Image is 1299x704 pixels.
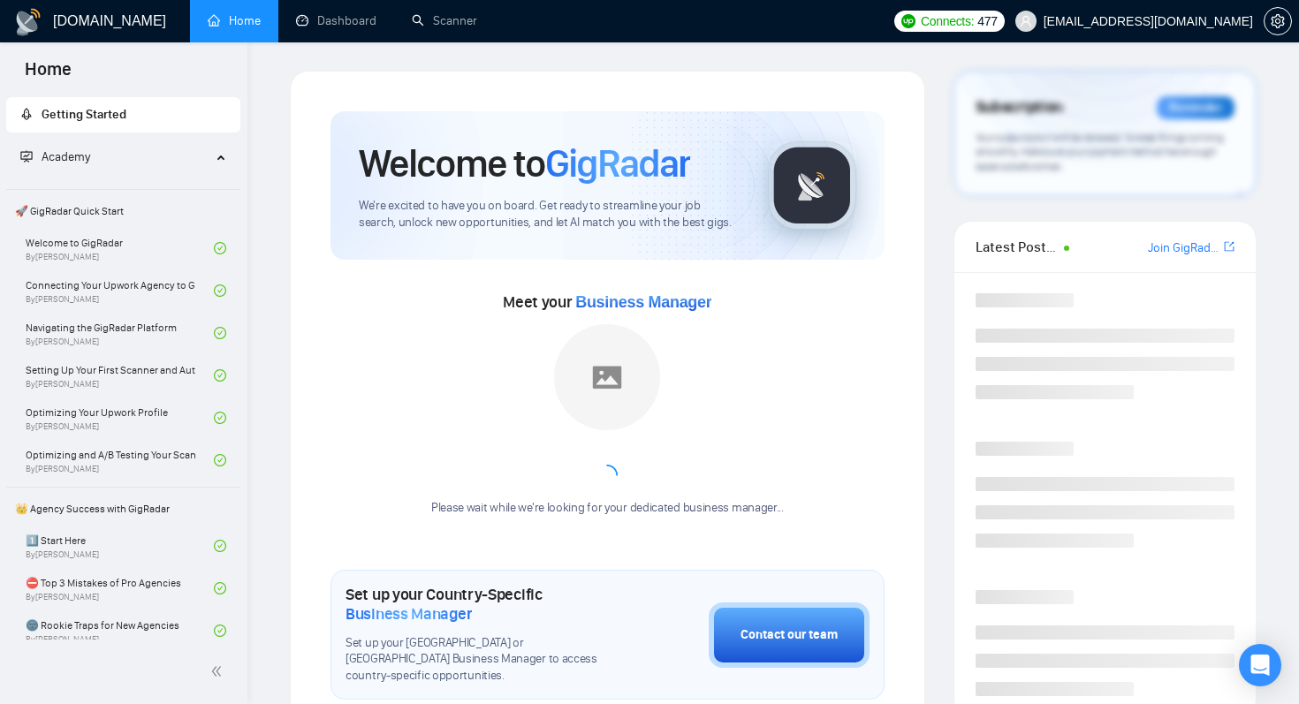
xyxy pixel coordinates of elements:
[593,461,622,490] span: loading
[296,13,376,28] a: dashboardDashboard
[26,271,214,310] a: Connecting Your Upwork Agency to GigRadarBy[PERSON_NAME]
[346,635,620,685] span: Set up your [GEOGRAPHIC_DATA] or [GEOGRAPHIC_DATA] Business Manager to access country-specific op...
[214,242,226,254] span: check-circle
[26,441,214,480] a: Optimizing and A/B Testing Your Scanner for Better ResultsBy[PERSON_NAME]
[214,327,226,339] span: check-circle
[214,582,226,594] span: check-circle
[412,13,477,28] a: searchScanner
[1264,7,1292,35] button: setting
[214,369,226,382] span: check-circle
[8,491,239,526] span: 👑 Agency Success with GigRadar
[26,314,214,352] a: Navigating the GigRadar PlatformBy[PERSON_NAME]
[1265,14,1291,28] span: setting
[26,569,214,608] a: ⛔ Top 3 Mistakes of Pro AgenciesBy[PERSON_NAME]
[42,107,126,122] span: Getting Started
[503,292,711,312] span: Meet your
[421,500,794,517] div: Please wait while we're looking for your dedicated business manager...
[921,11,974,31] span: Connects:
[1148,238,1220,258] a: Join GigRadar Slack Community
[709,602,870,668] button: Contact our team
[901,14,915,28] img: upwork-logo.png
[26,398,214,437] a: Optimizing Your Upwork ProfileBy[PERSON_NAME]
[976,93,1063,123] span: Subscription
[210,662,228,680] span: double-left
[741,625,838,645] div: Contact our team
[977,11,997,31] span: 477
[214,454,226,466] span: check-circle
[359,140,690,187] h1: Welcome to
[26,356,214,395] a: Setting Up Your First Scanner and Auto-BidderBy[PERSON_NAME]
[545,140,690,187] span: GigRadar
[1224,239,1234,254] span: export
[768,141,856,230] img: gigradar-logo.png
[214,540,226,552] span: check-circle
[1239,644,1281,686] div: Open Intercom Messenger
[346,604,472,624] span: Business Manager
[1264,14,1292,28] a: setting
[554,324,660,430] img: placeholder.png
[42,149,90,164] span: Academy
[1224,238,1234,255] a: export
[1157,96,1234,119] div: Reminder
[26,229,214,268] a: Welcome to GigRadarBy[PERSON_NAME]
[20,150,33,163] span: fund-projection-screen
[214,625,226,637] span: check-circle
[976,236,1060,258] span: Latest Posts from the GigRadar Community
[20,108,33,120] span: rocket
[976,131,1224,173] span: Your subscription will be renewed. To keep things running smoothly, make sure your payment method...
[208,13,261,28] a: homeHome
[11,57,86,94] span: Home
[346,585,620,624] h1: Set up your Country-Specific
[20,149,90,164] span: Academy
[359,198,740,231] span: We're excited to have you on board. Get ready to streamline your job search, unlock new opportuni...
[575,293,711,311] span: Business Manager
[26,526,214,565] a: 1️⃣ Start HereBy[PERSON_NAME]
[14,8,42,36] img: logo
[1020,15,1032,27] span: user
[8,193,239,229] span: 🚀 GigRadar Quick Start
[214,284,226,297] span: check-circle
[214,412,226,424] span: check-circle
[26,611,214,650] a: 🌚 Rookie Traps for New AgenciesBy[PERSON_NAME]
[6,97,240,132] li: Getting Started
